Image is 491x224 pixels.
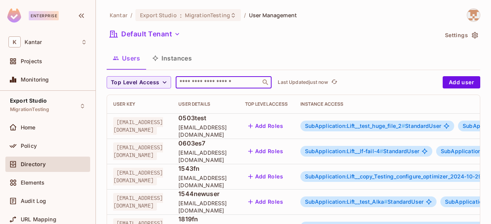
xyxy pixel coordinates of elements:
span: Export Studio [140,11,177,19]
div: Top Level Access [245,101,288,107]
button: Add Roles [245,170,287,183]
span: Projects [21,58,42,64]
button: Add Roles [245,196,287,208]
span: 0603es7 [178,139,232,147]
span: the active workspace [110,11,127,19]
span: 0503test [178,114,232,122]
span: URL Mapping [21,216,56,222]
span: Export Studio [10,98,47,104]
span: StandardUser [305,148,419,154]
span: SubApplication:Lift__lf-fail-4 [305,148,384,154]
button: Default Tenant [107,28,183,40]
span: Directory [21,161,46,167]
span: MigrationTesting [185,11,230,19]
button: refresh [330,78,339,87]
span: [EMAIL_ADDRESS][DOMAIN_NAME] [113,117,163,135]
button: Add user [443,76,480,88]
span: Click to refresh data [328,78,339,87]
span: [EMAIL_ADDRESS][DOMAIN_NAME] [113,193,163,211]
img: Kathula.Vasavi@kantar.com [467,9,480,21]
span: Top Level Access [111,78,159,87]
span: 1543fn [178,164,232,173]
span: Home [21,124,36,131]
p: Last Updated just now [278,79,328,85]
span: Elements [21,180,44,186]
span: 1819fn [178,215,232,223]
span: [EMAIL_ADDRESS][DOMAIN_NAME] [113,168,163,185]
span: SubApplication:Lift__test_Alka [305,198,388,205]
button: Settings [442,29,480,41]
span: [EMAIL_ADDRESS][DOMAIN_NAME] [178,124,232,138]
button: Instances [146,49,198,68]
span: Workspace: Kantar [25,39,42,45]
button: Top Level Access [107,76,171,88]
button: Users [107,49,146,68]
span: StandardUser [305,199,423,205]
span: refresh [331,78,338,86]
div: Enterprise [29,11,59,20]
span: StandardUser [305,123,442,129]
span: SubApplication:Lift__test_huge_file_2 [305,123,405,129]
li: / [244,11,246,19]
span: 1544newuser [178,190,232,198]
span: : [180,12,182,18]
div: User Key [113,101,166,107]
span: [EMAIL_ADDRESS][DOMAIN_NAME] [178,174,232,189]
span: [EMAIL_ADDRESS][DOMAIN_NAME] [113,142,163,160]
span: [EMAIL_ADDRESS][DOMAIN_NAME] [178,149,232,164]
div: User Details [178,101,232,107]
img: SReyMgAAAABJRU5ErkJggg== [7,8,21,23]
span: Audit Log [21,198,46,204]
span: MigrationTesting [10,106,49,113]
button: Add Roles [245,145,287,157]
li: / [130,11,132,19]
button: Add Roles [245,120,287,132]
span: Monitoring [21,77,49,83]
span: # [380,148,383,154]
span: [EMAIL_ADDRESS][DOMAIN_NAME] [178,199,232,214]
span: User Management [249,11,297,19]
span: K [8,36,21,47]
span: Policy [21,143,37,149]
span: # [402,123,405,129]
span: # [384,198,387,205]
